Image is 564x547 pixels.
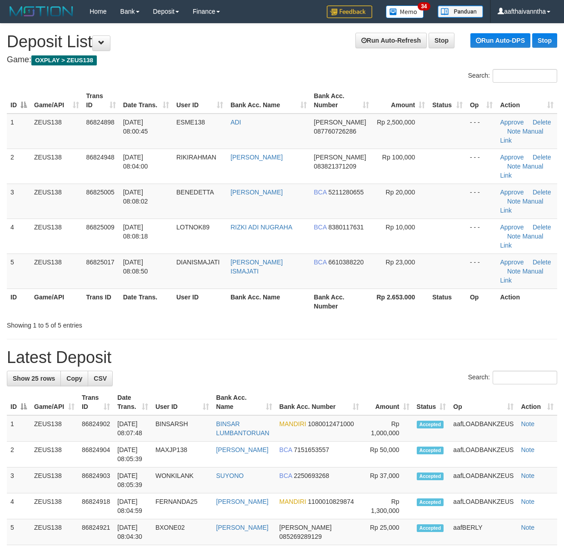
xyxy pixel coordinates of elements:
[466,219,496,254] td: - - -
[507,163,521,170] a: Note
[30,442,78,467] td: ZEUS138
[7,55,557,65] h4: Game:
[7,149,30,184] td: 2
[466,88,496,114] th: Op: activate to sort column ascending
[30,114,83,149] td: ZEUS138
[373,288,429,314] th: Rp 2.653.000
[417,524,444,532] span: Accepted
[7,371,61,386] a: Show 25 rows
[7,519,30,545] td: 5
[227,88,310,114] th: Bank Acc. Name: activate to sort column ascending
[31,55,97,65] span: OXPLAY > ZEUS138
[328,224,364,231] span: Copy 8380117631 to clipboard
[417,472,444,480] span: Accepted
[7,288,30,314] th: ID
[468,371,557,384] label: Search:
[314,224,327,231] span: BCA
[30,149,83,184] td: ZEUS138
[230,259,283,275] a: [PERSON_NAME] ISMAJATI
[123,189,148,205] span: [DATE] 08:08:02
[123,154,148,170] span: [DATE] 08:04:00
[449,389,517,415] th: Op: activate to sort column ascending
[532,33,557,48] a: Stop
[533,154,551,161] a: Delete
[7,493,30,519] td: 4
[227,288,310,314] th: Bank Acc. Name
[152,519,213,545] td: BXONE02
[216,498,269,505] a: [PERSON_NAME]
[152,467,213,493] td: WONKILANK
[7,254,30,288] td: 5
[507,233,521,240] a: Note
[30,88,83,114] th: Game/API: activate to sort column ascending
[533,189,551,196] a: Delete
[386,5,424,18] img: Button%20Memo.svg
[413,389,450,415] th: Status: activate to sort column ascending
[216,420,270,437] a: BINSAR LUMBANTORUAN
[30,219,83,254] td: ZEUS138
[152,493,213,519] td: FERNANDA25
[78,467,114,493] td: 86824903
[276,389,363,415] th: Bank Acc. Number: activate to sort column ascending
[30,184,83,219] td: ZEUS138
[216,524,269,531] a: [PERSON_NAME]
[493,69,557,83] input: Search:
[120,288,173,314] th: Date Trans.
[533,259,551,266] a: Delete
[449,415,517,442] td: aafLOADBANKZEUS
[152,389,213,415] th: User ID: activate to sort column ascending
[7,184,30,219] td: 3
[355,33,427,48] a: Run Auto-Refresh
[500,268,543,284] a: Manual Link
[152,442,213,467] td: MAXJP138
[533,224,551,231] a: Delete
[449,442,517,467] td: aafLOADBANKZEUS
[438,5,483,18] img: panduan.png
[7,467,30,493] td: 3
[500,189,524,196] a: Approve
[493,371,557,384] input: Search:
[449,493,517,519] td: aafLOADBANKZEUS
[327,5,372,18] img: Feedback.jpg
[94,375,107,382] span: CSV
[314,128,356,135] span: Copy 087760726286 to clipboard
[176,224,210,231] span: LOTNOK89
[294,472,329,479] span: Copy 2250693268 to clipboard
[86,224,115,231] span: 86825009
[7,5,76,18] img: MOTION_logo.png
[314,163,356,170] span: Copy 083821371209 to clipboard
[7,33,557,51] h1: Deposit List
[314,154,366,161] span: [PERSON_NAME]
[314,259,327,266] span: BCA
[496,288,557,314] th: Action
[500,154,524,161] a: Approve
[314,189,327,196] span: BCA
[507,268,521,275] a: Note
[386,224,415,231] span: Rp 10,000
[114,442,152,467] td: [DATE] 08:05:39
[7,88,30,114] th: ID: activate to sort column descending
[123,259,148,275] span: [DATE] 08:08:50
[417,421,444,428] span: Accepted
[7,317,228,330] div: Showing 1 to 5 of 5 entries
[310,88,373,114] th: Bank Acc. Number: activate to sort column ascending
[363,389,413,415] th: Amount: activate to sort column ascending
[152,415,213,442] td: BINSARSH
[60,371,88,386] a: Copy
[500,224,524,231] a: Approve
[88,371,113,386] a: CSV
[280,498,306,505] span: MANDIRI
[30,288,83,314] th: Game/API
[114,467,152,493] td: [DATE] 08:05:39
[314,119,366,126] span: [PERSON_NAME]
[280,420,306,428] span: MANDIRI
[86,259,115,266] span: 86825017
[429,288,466,314] th: Status
[417,498,444,506] span: Accepted
[363,415,413,442] td: Rp 1,000,000
[230,224,292,231] a: RIZKI ADI NUGRAHA
[216,446,269,453] a: [PERSON_NAME]
[280,533,322,540] span: Copy 085269289129 to clipboard
[466,184,496,219] td: - - -
[86,189,115,196] span: 86825005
